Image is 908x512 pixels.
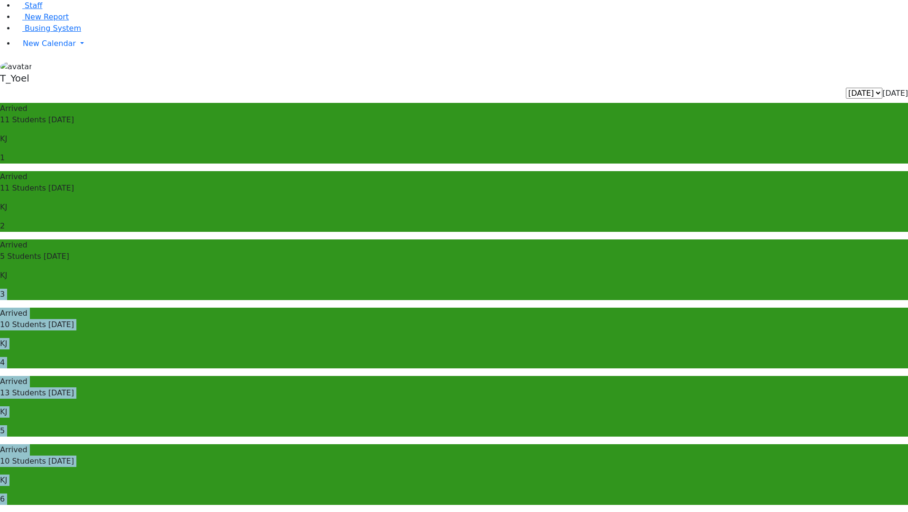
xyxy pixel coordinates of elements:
[25,1,42,10] span: Staff
[882,89,908,98] span: Friday
[15,12,69,21] a: New Report
[25,12,69,21] span: New Report
[15,24,81,33] a: Busing System
[15,1,42,10] a: Staff
[25,24,81,33] span: Busing System
[23,39,76,48] span: New Calendar
[15,34,908,53] a: New Calendar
